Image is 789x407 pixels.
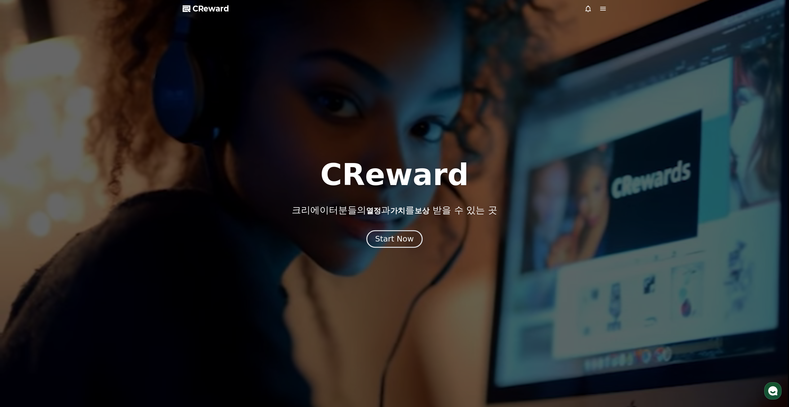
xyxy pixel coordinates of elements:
[80,197,119,212] a: 설정
[375,234,414,244] div: Start Now
[390,206,405,215] span: 가치
[320,160,469,190] h1: CReward
[366,230,423,248] button: Start Now
[96,206,103,211] span: 설정
[41,197,80,212] a: 대화
[366,206,381,215] span: 열정
[57,206,64,211] span: 대화
[183,4,229,14] a: CReward
[292,205,497,216] p: 크리에이터분들의 과 를 받을 수 있는 곳
[414,206,429,215] span: 보상
[193,4,229,14] span: CReward
[2,197,41,212] a: 홈
[20,206,23,211] span: 홈
[368,237,421,243] a: Start Now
